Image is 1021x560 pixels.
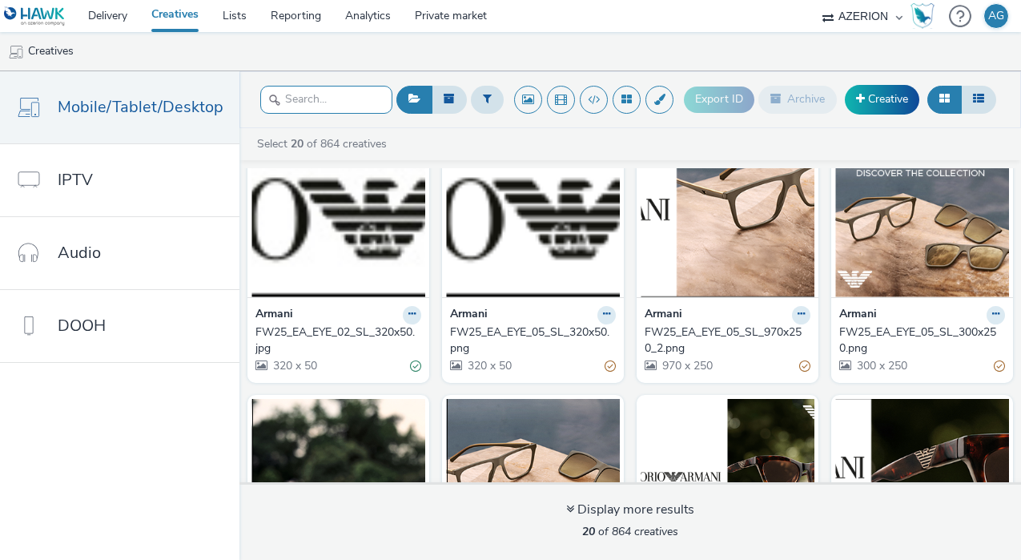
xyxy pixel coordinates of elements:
[910,3,941,29] a: Hawk Academy
[582,524,595,539] strong: 20
[255,136,393,151] a: Select of 864 creatives
[605,358,616,375] div: Partially valid
[4,6,66,26] img: undefined Logo
[58,314,106,337] span: DOOH
[450,324,616,357] a: FW25_EA_EYE_05_SL_320x50.png
[684,87,754,112] button: Export ID
[994,358,1005,375] div: Partially valid
[758,86,837,113] button: Archive
[291,136,303,151] strong: 20
[255,306,293,324] strong: Armani
[641,399,814,555] img: FW25_EA_EYE_02_SL_480x320.png visual
[582,524,678,539] span: of 864 creatives
[961,86,996,113] button: Table
[645,324,810,357] a: FW25_EA_EYE_05_SL_970x250_2.png
[839,324,1005,357] a: FW25_EA_EYE_05_SL_300x250.png
[446,141,620,297] img: FW25_EA_EYE_05_SL_320x50.png visual
[271,358,317,373] span: 320 x 50
[58,168,93,191] span: IPTV
[8,44,24,60] img: mobile
[450,306,488,324] strong: Armani
[855,358,907,373] span: 300 x 250
[255,324,421,357] a: FW25_EA_EYE_02_SL_320x50.jpg
[58,95,223,119] span: Mobile/Tablet/Desktop
[446,399,620,555] img: FW25_EA_EYE_05_SL_320X480_.png visual
[450,324,609,357] div: FW25_EA_EYE_05_SL_320x50.png
[466,358,512,373] span: 320 x 50
[799,358,810,375] div: Partially valid
[58,241,101,264] span: Audio
[251,399,425,555] img: FW25_EA_EYE_04_SL_320X480_.png visual
[988,4,1004,28] div: AG
[251,141,425,297] img: FW25_EA_EYE_02_SL_320x50.jpg visual
[641,141,814,297] img: FW25_EA_EYE_05_SL_970x250_2.png visual
[839,306,877,324] strong: Armani
[566,501,694,519] div: Display more results
[260,86,392,114] input: Search...
[255,324,415,357] div: FW25_EA_EYE_02_SL_320x50.jpg
[927,86,962,113] button: Grid
[835,141,1009,297] img: FW25_EA_EYE_05_SL_300x250.png visual
[845,85,919,114] a: Creative
[645,324,804,357] div: FW25_EA_EYE_05_SL_970x250_2.png
[910,3,935,29] img: Hawk Academy
[835,399,1009,555] img: FW25_EA_EYE_02_SL_970x250_2.png visual
[839,324,999,357] div: FW25_EA_EYE_05_SL_300x250.png
[410,358,421,375] div: Valid
[645,306,682,324] strong: Armani
[661,358,713,373] span: 970 x 250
